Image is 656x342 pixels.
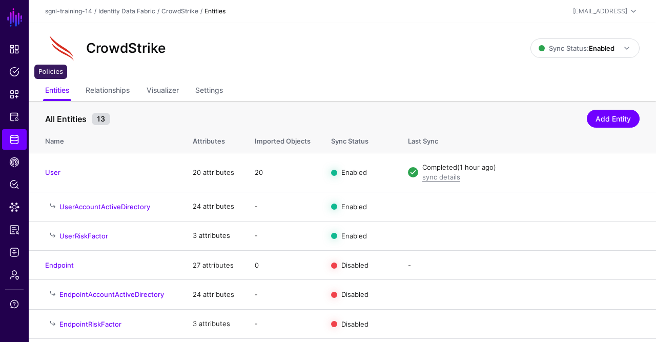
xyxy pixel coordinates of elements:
a: Entities [45,82,69,101]
a: EndpointAccountActiveDirectory [59,290,164,298]
a: Relationships [86,82,130,101]
a: EndpointRiskFactor [59,320,121,328]
td: 20 attributes [182,153,244,192]
app-datasources-item-entities-syncstatus: - [408,261,411,269]
a: Policy Lens [2,174,27,195]
td: - [244,280,321,309]
a: Identity Data Fabric [98,7,155,15]
span: Enabled [341,202,367,210]
strong: Entities [204,7,225,15]
div: [EMAIL_ADDRESS] [573,7,627,16]
span: Policies [9,67,19,77]
span: Enabled [341,232,367,240]
a: SGNL [6,6,24,29]
th: Imported Objects [244,126,321,153]
span: Admin [9,270,19,280]
a: sync details [422,173,460,181]
th: Last Sync [398,126,656,153]
div: Policies [34,65,67,79]
span: All Entities [43,113,89,125]
span: Data Lens [9,202,19,212]
div: / [92,7,98,16]
span: Policy Lens [9,179,19,190]
strong: Enabled [589,44,614,52]
th: Attributes [182,126,244,153]
span: Support [9,299,19,309]
div: / [198,7,204,16]
a: Snippets [2,84,27,105]
h2: CrowdStrike [86,40,166,56]
a: Logs [2,242,27,263]
a: CAEP Hub [2,152,27,172]
a: User [45,168,60,176]
a: Identity Data Fabric [2,129,27,150]
th: Name [29,126,182,153]
span: Dashboard [9,44,19,54]
span: Identity Data Fabric [9,134,19,145]
span: Logs [9,247,19,257]
small: 13 [92,113,110,125]
span: CAEP Hub [9,157,19,167]
td: 24 attributes [182,192,244,221]
a: Settings [195,82,223,101]
span: Snippets [9,89,19,99]
td: - [244,221,321,250]
a: Policies [2,62,27,82]
span: Sync Status: [539,44,614,52]
span: Reports [9,225,19,235]
span: Protected Systems [9,112,19,122]
th: Sync Status [321,126,398,153]
td: 3 attributes [182,221,244,250]
span: Disabled [341,261,368,269]
td: - [244,192,321,221]
td: 3 attributes [182,309,244,338]
span: Enabled [341,168,367,176]
a: CrowdStrike [161,7,198,15]
td: 27 attributes [182,251,244,280]
span: Disabled [341,290,368,298]
a: Add Entity [587,110,640,128]
a: UserAccountActiveDirectory [59,203,150,211]
a: Dashboard [2,39,27,59]
img: svg+xml;base64,PHN2ZyB3aWR0aD0iNjQiIGhlaWdodD0iNjQiIHZpZXdCb3g9IjAgMCA2NCA2NCIgZmlsbD0ibm9uZSIgeG... [45,32,78,65]
a: UserRiskFactor [59,232,108,240]
a: Visualizer [147,82,179,101]
td: 24 attributes [182,280,244,309]
td: - [244,309,321,338]
a: Data Lens [2,197,27,217]
a: sgnl-training-14 [45,7,92,15]
a: Reports [2,219,27,240]
div: Completed (1 hour ago) [422,163,640,173]
a: Endpoint [45,261,74,269]
span: Disabled [341,319,368,328]
a: Protected Systems [2,107,27,127]
div: / [155,7,161,16]
a: Admin [2,265,27,285]
td: 0 [244,251,321,280]
td: 20 [244,153,321,192]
